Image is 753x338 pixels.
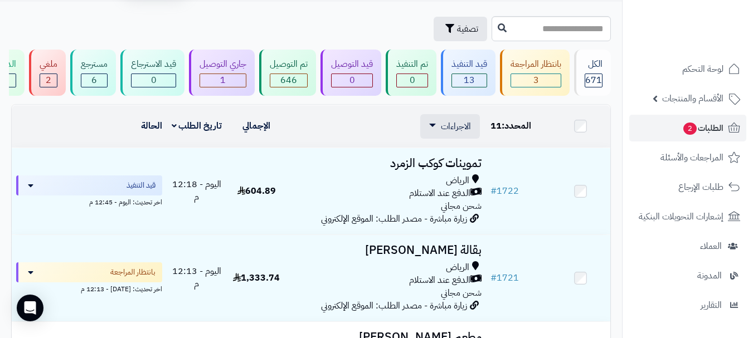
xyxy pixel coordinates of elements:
[697,268,722,283] span: المدونة
[629,262,746,289] a: المدونة
[118,50,187,96] a: قيد الاسترجاع 0
[172,178,221,204] span: اليوم - 12:18 م
[349,74,355,87] span: 0
[409,274,470,287] span: الدفع عند الاستلام
[533,74,539,87] span: 3
[280,74,297,87] span: 646
[200,74,246,87] div: 1
[127,180,156,191] span: قيد التنفيذ
[332,74,372,87] div: 0
[682,120,723,136] span: الطلبات
[441,199,482,213] span: شحن مجاني
[511,74,561,87] div: 3
[678,179,723,195] span: طلبات الإرجاع
[490,271,497,285] span: #
[629,56,746,82] a: لوحة التحكم
[409,187,470,200] span: الدفع عند الاستلام
[321,299,467,312] span: زيارة مباشرة - مصدر الطلب: الموقع الإلكتروني
[110,267,156,278] span: بانتظار المراجعة
[464,74,475,87] span: 13
[141,119,162,133] a: الحالة
[40,74,57,87] div: 2
[629,233,746,259] a: العملاء
[629,115,746,141] a: الطلبات2
[629,292,746,319] a: التقارير
[452,74,487,87] div: 13
[439,50,498,96] a: قيد التنفيذ 13
[677,8,742,32] img: logo-2.png
[585,74,602,87] span: 671
[490,184,519,198] a: #1722
[682,61,723,77] span: لوحة التحكم
[660,150,723,165] span: المراجعات والأسئلة
[490,271,519,285] a: #1721
[16,282,162,294] div: اخر تحديث: [DATE] - 12:13 م
[700,238,722,254] span: العملاء
[572,50,613,96] a: الكل671
[68,50,118,96] a: مسترجع 6
[629,203,746,230] a: إشعارات التحويلات البنكية
[151,74,157,87] span: 0
[397,74,427,87] div: 0
[383,50,439,96] a: تم التنفيذ 0
[511,58,561,71] div: بانتظار المراجعة
[629,144,746,171] a: المراجعات والأسئلة
[629,174,746,200] a: طلبات الإرجاع
[200,58,246,71] div: جاري التوصيل
[446,174,469,187] span: الرياض
[81,58,108,71] div: مسترجع
[331,58,373,71] div: قيد التوصيل
[291,157,482,170] h3: تموينات كوكب الزمرد
[81,74,107,87] div: 6
[242,119,270,133] a: الإجمالي
[46,74,51,87] span: 2
[662,91,723,106] span: الأقسام والمنتجات
[446,261,469,274] span: الرياض
[490,184,497,198] span: #
[457,22,478,36] span: تصفية
[233,271,280,285] span: 1,333.74
[172,264,221,291] span: اليوم - 12:13 م
[490,120,546,133] div: المحدد:
[429,120,471,133] a: الاجراءات
[91,74,97,87] span: 6
[396,58,428,71] div: تم التنفيذ
[498,50,572,96] a: بانتظار المراجعة 3
[40,58,57,71] div: ملغي
[434,17,487,41] button: تصفية
[132,74,176,87] div: 0
[187,50,257,96] a: جاري التوصيل 1
[321,212,467,226] span: زيارة مباشرة - مصدر الطلب: الموقع الإلكتروني
[291,244,482,257] h3: بقالة [PERSON_NAME]
[585,58,603,71] div: الكل
[220,74,226,87] span: 1
[27,50,68,96] a: ملغي 2
[639,209,723,224] span: إشعارات التحويلات البنكية
[441,120,471,133] span: الاجراءات
[683,123,697,135] span: 2
[131,58,176,71] div: قيد الاسترجاع
[318,50,383,96] a: قيد التوصيل 0
[441,286,482,300] span: شحن مجاني
[270,58,308,71] div: تم التوصيل
[16,195,162,207] div: اخر تحديث: اليوم - 12:45 م
[270,74,307,87] div: 646
[410,74,415,87] span: 0
[451,58,487,71] div: قيد التنفيذ
[257,50,318,96] a: تم التوصيل 646
[490,119,502,133] span: 11
[17,295,43,321] div: Open Intercom Messenger
[237,184,276,198] span: 604.89
[172,119,222,133] a: تاريخ الطلب
[701,297,722,313] span: التقارير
